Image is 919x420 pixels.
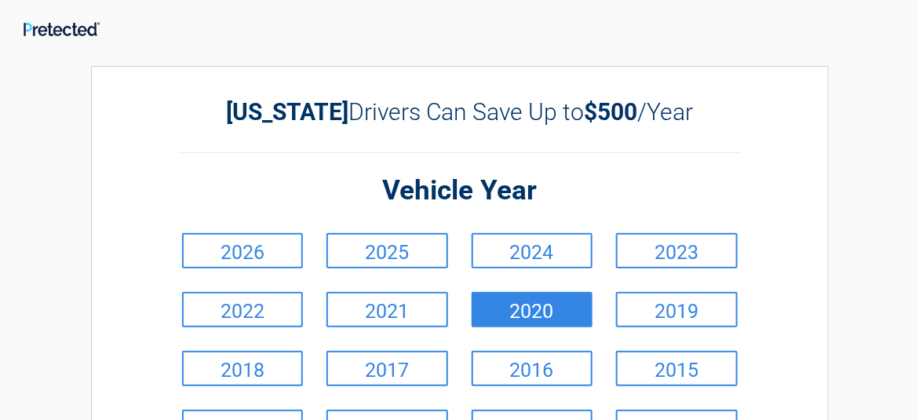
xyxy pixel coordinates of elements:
[182,351,304,386] a: 2018
[472,233,593,268] a: 2024
[178,173,742,210] h2: Vehicle Year
[182,233,304,268] a: 2026
[584,98,637,126] b: $500
[326,292,448,327] a: 2021
[616,292,738,327] a: 2019
[226,98,348,126] b: [US_STATE]
[178,98,742,126] h2: Drivers Can Save Up to /Year
[326,351,448,386] a: 2017
[472,292,593,327] a: 2020
[616,233,738,268] a: 2023
[616,351,738,386] a: 2015
[182,292,304,327] a: 2022
[472,351,593,386] a: 2016
[326,233,448,268] a: 2025
[24,22,100,36] img: Main Logo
